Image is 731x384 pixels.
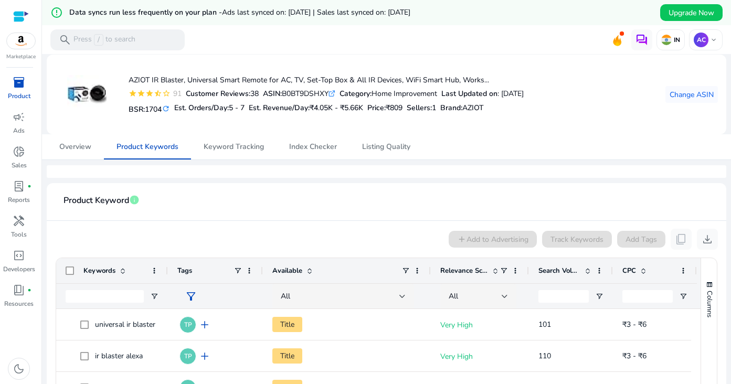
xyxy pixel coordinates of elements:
[289,143,337,151] span: Index Checker
[198,318,211,331] span: add
[204,143,264,151] span: Keyword Tracking
[538,319,551,329] span: 101
[538,290,589,303] input: Search Volume Filter Input
[13,249,25,262] span: code_blocks
[622,351,647,361] span: ₹3 - ₹6
[670,89,714,100] span: Change ASIN
[184,322,192,328] span: TP
[440,103,461,113] span: Brand
[222,7,410,17] span: Ads last synced on: [DATE] | Sales last synced on: [DATE]
[622,290,673,303] input: CPC Filter Input
[13,215,25,227] span: handyman
[83,266,115,275] span: Keywords
[63,191,129,210] span: Product Keyword
[67,75,107,114] img: 31W9gKseYnL._SS40_.jpg
[340,88,437,99] div: Home Improvement
[129,89,137,98] mat-icon: star
[13,76,25,89] span: inventory_2
[13,362,25,375] span: dark_mode
[66,290,144,303] input: Keywords Filter Input
[174,104,245,113] h5: Est. Orders/Day:
[449,291,458,301] span: All
[12,161,27,170] p: Sales
[13,145,25,158] span: donut_small
[441,88,524,99] div: : [DATE]
[50,6,63,19] mat-icon: error_outline
[198,350,211,362] span: add
[441,89,497,99] b: Last Updated on
[177,266,192,275] span: Tags
[145,104,162,114] span: 1704
[249,104,363,113] h5: Est. Revenue/Day:
[129,195,140,205] span: info
[162,89,171,98] mat-icon: star_border
[679,292,687,301] button: Open Filter Menu
[694,33,708,47] p: AC
[59,34,71,46] span: search
[27,288,31,292] span: fiber_manual_record
[263,89,282,99] b: ASIN:
[272,266,302,275] span: Available
[7,33,35,49] img: amazon.svg
[440,104,484,113] h5: :
[272,348,302,364] span: Title
[186,89,250,99] b: Customer Reviews:
[171,88,182,99] div: 91
[4,299,34,308] p: Resources
[432,103,436,113] span: 1
[154,89,162,98] mat-icon: star_half
[310,103,363,113] span: ₹4.05K - ₹5.66K
[281,291,290,301] span: All
[13,111,25,123] span: campaign
[162,104,170,114] mat-icon: refresh
[145,89,154,98] mat-icon: star
[13,284,25,296] span: book_4
[73,34,135,46] p: Press to search
[709,36,718,44] span: keyboard_arrow_down
[184,353,192,359] span: TP
[386,103,402,113] span: ₹809
[95,319,155,329] span: universal ir blaster
[11,230,27,239] p: Tools
[8,195,30,205] p: Reports
[440,266,488,275] span: Relevance Score
[94,34,103,46] span: /
[362,143,410,151] span: Listing Quality
[672,36,680,44] p: IN
[186,88,259,99] div: 38
[440,346,520,367] p: Very High
[705,291,714,317] span: Columns
[116,143,178,151] span: Product Keywords
[129,76,524,85] h4: AZIOT IR Blaster, Universal Smart Remote for AC, TV, Set-Top Box & All IR Devices, WiFi Smart Hub...
[538,266,580,275] span: Search Volume
[701,233,714,246] span: download
[263,88,335,99] div: B0BT9DSHXY
[95,351,143,361] span: ir blaster alexa
[59,143,91,151] span: Overview
[440,314,520,336] p: Very High
[13,180,25,193] span: lab_profile
[538,351,551,361] span: 110
[8,91,30,101] p: Product
[6,53,36,61] p: Marketplace
[661,35,672,45] img: in.svg
[660,4,723,21] button: Upgrade Now
[137,89,145,98] mat-icon: star
[150,292,158,301] button: Open Filter Menu
[697,229,718,250] button: download
[69,8,410,17] h5: Data syncs run less frequently on your plan -
[3,264,35,274] p: Developers
[13,126,25,135] p: Ads
[185,290,197,303] span: filter_alt
[27,184,31,188] span: fiber_manual_record
[462,103,484,113] span: AZIOT
[669,7,714,18] span: Upgrade Now
[622,266,636,275] span: CPC
[272,317,302,332] span: Title
[622,319,647,329] span: ₹3 - ₹6
[595,292,603,301] button: Open Filter Menu
[340,89,372,99] b: Category:
[407,104,436,113] h5: Sellers:
[665,86,718,103] button: Change ASIN
[229,103,245,113] span: 5 - 7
